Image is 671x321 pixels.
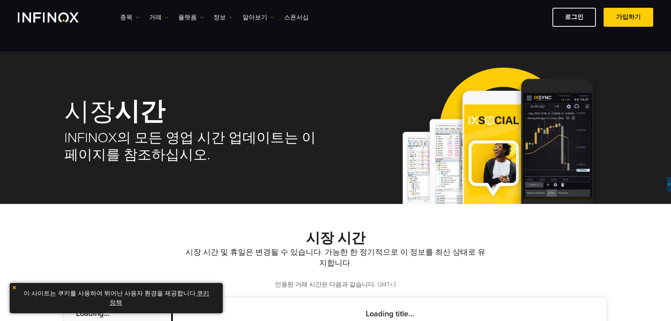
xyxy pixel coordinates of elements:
a: 종목 [120,13,139,22]
strong: Loading... [76,309,110,318]
a: 거래 [149,13,169,22]
a: 로그인 [552,8,596,27]
a: 스폰서십 [284,13,309,22]
p: 이 사이트는 쿠키를 사용하여 뛰어난 사용자 환경을 제공합니다. . [14,287,219,309]
img: yellow close icon [12,285,17,290]
p: 시장 시간 및 휴일은 변경될 수 있습니다. 가능한 한 정기적으로 이 정보를 최신 상태로 유지합니다. [182,247,489,269]
a: 정보 [213,13,233,22]
a: 알아보기 [243,13,274,22]
strong: 시간 [115,97,165,127]
h1: 시장 [64,99,325,125]
a: INFINOX Logo [18,12,97,22]
strong: 시장 시간 [306,230,365,247]
p: 인용된 거래 시간은 다음과 같습니다. GMT+3 [64,280,607,289]
a: 가입하기 [604,8,653,27]
h2: INFINOX의 모든 영업 시간 업데이트는 이 페이지를 참조하십시오. [64,129,325,164]
strong: Loading title... [366,309,414,319]
a: 플랫폼 [178,13,204,22]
